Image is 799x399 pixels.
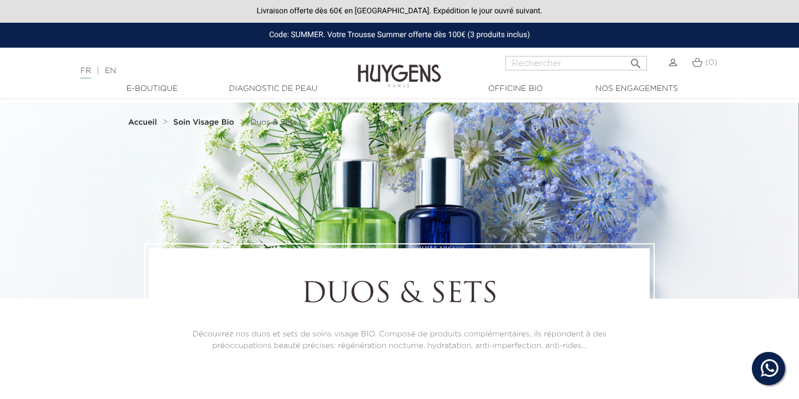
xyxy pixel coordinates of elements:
a: Accueil [128,118,159,127]
a: Nos engagements [581,83,692,95]
a: Soin Visage Bio [173,118,237,127]
a: Officine Bio [460,83,571,95]
input: Rechercher [505,56,647,70]
img: Huygens [358,47,441,89]
span: (0) [705,59,717,66]
i:  [629,54,643,67]
a: Duos & Sets [251,118,297,127]
strong: Soin Visage Bio [173,119,234,126]
a: Diagnostic de peau [218,83,328,95]
span: Duos & Sets [251,119,297,126]
div: | [75,64,325,78]
h1: Duos & Sets [180,279,619,312]
strong: Accueil [128,119,157,126]
a: FR [80,67,91,79]
p: Découvrez nos duos et sets de soins visage BIO. Composé de produits complémentaires, ils réponden... [180,329,619,352]
a: EN [105,67,116,75]
a: E-Boutique [97,83,208,95]
button:  [626,53,646,68]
